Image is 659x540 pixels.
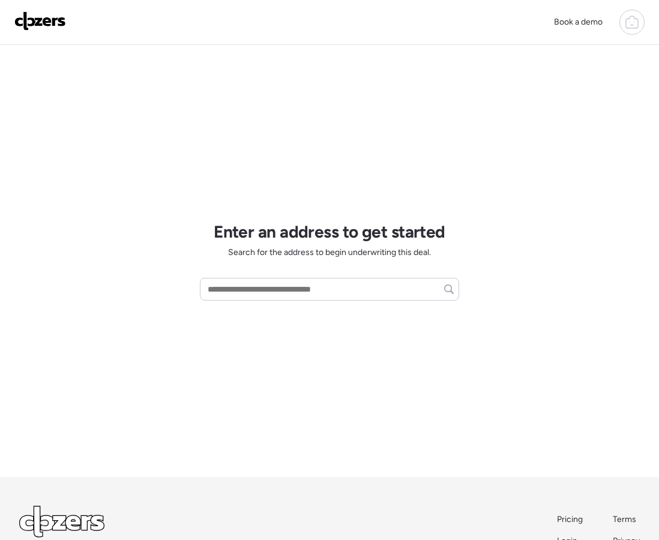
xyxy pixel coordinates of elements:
[19,506,104,538] img: Logo Light
[557,514,583,524] span: Pricing
[613,514,636,524] span: Terms
[14,11,66,31] img: Logo
[613,514,640,526] a: Terms
[214,221,445,242] h1: Enter an address to get started
[554,17,603,27] span: Book a demo
[557,514,584,526] a: Pricing
[228,247,431,259] span: Search for the address to begin underwriting this deal.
